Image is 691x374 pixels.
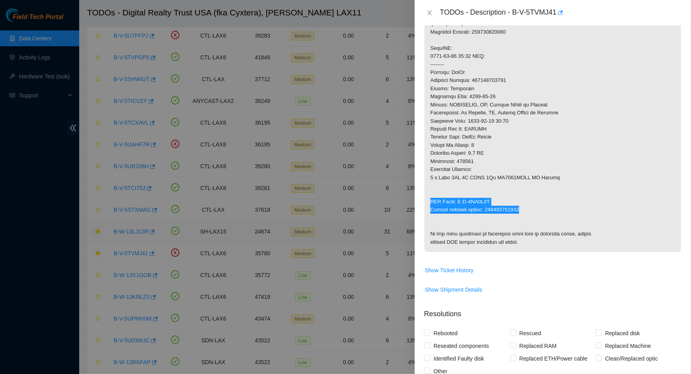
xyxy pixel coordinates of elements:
div: TODOs - Description - B-V-5TVMJ41 [440,6,681,19]
span: Show Shipment Details [425,285,482,294]
button: Show Ticket History [424,264,474,277]
span: Reseated components [430,340,492,352]
span: Rescued [516,327,544,340]
span: close [426,9,433,16]
span: Show Ticket History [425,266,474,275]
button: Show Shipment Details [424,283,483,296]
span: Replaced RAM [516,340,560,352]
p: Resolutions [424,302,681,319]
span: Replaced ETH/Power cable [516,352,591,365]
span: Replaced disk [602,327,643,340]
span: Rebooted [430,327,461,340]
span: Replaced Machine [602,340,654,352]
span: Identified Faulty disk [430,352,487,365]
button: Close [424,9,435,17]
span: Clean/Replaced optic [602,352,661,365]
